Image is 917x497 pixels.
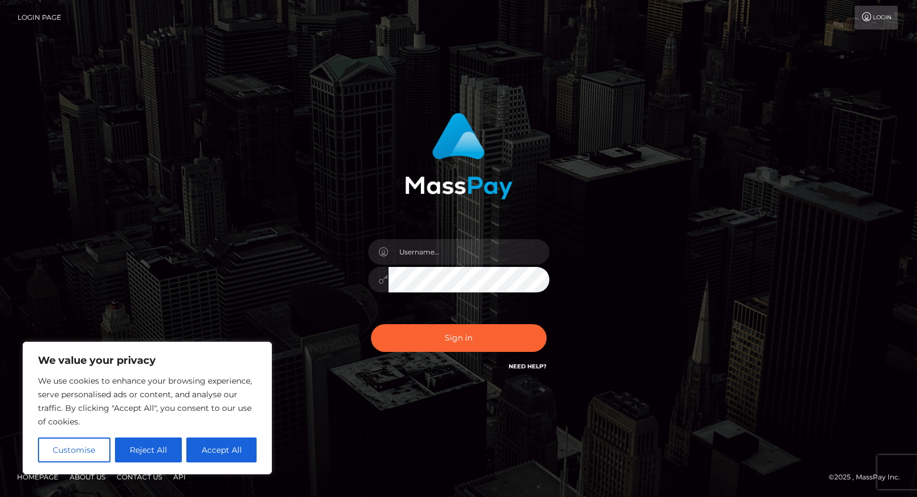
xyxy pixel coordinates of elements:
input: Username... [389,239,549,265]
a: Contact Us [112,468,167,486]
img: MassPay Login [405,113,513,199]
button: Accept All [186,437,257,462]
a: Login [855,6,898,29]
a: Homepage [12,468,63,486]
a: About Us [65,468,110,486]
a: Need Help? [509,363,547,370]
div: © 2025 , MassPay Inc. [829,471,909,483]
button: Customise [38,437,110,462]
a: Login Page [18,6,61,29]
a: API [169,468,190,486]
button: Reject All [115,437,182,462]
button: Sign in [371,324,547,352]
p: We value your privacy [38,354,257,367]
div: We value your privacy [23,342,272,474]
p: We use cookies to enhance your browsing experience, serve personalised ads or content, and analys... [38,374,257,428]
